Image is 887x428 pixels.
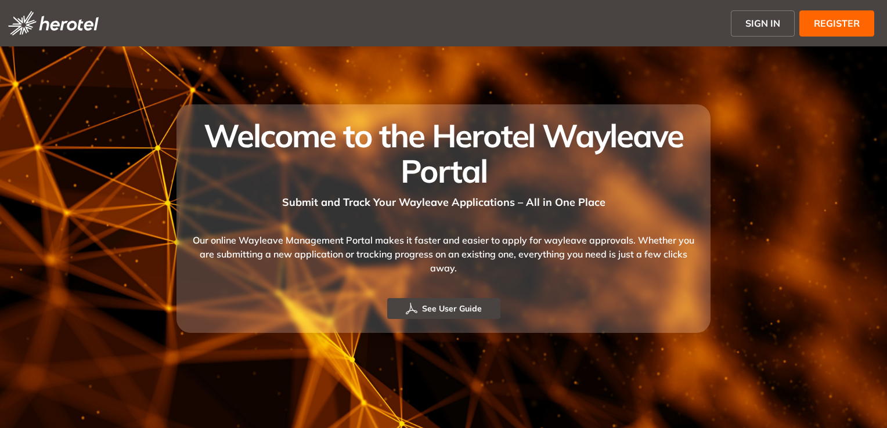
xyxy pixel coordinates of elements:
[745,16,780,30] span: SIGN IN
[190,210,697,298] div: Our online Wayleave Management Portal makes it faster and easier to apply for wayleave approvals....
[422,302,482,315] span: See User Guide
[731,10,795,37] button: SIGN IN
[387,298,500,319] button: See User Guide
[8,11,99,35] img: logo
[799,10,874,37] button: REGISTER
[814,16,860,30] span: REGISTER
[204,115,683,191] span: Welcome to the Herotel Wayleave Portal
[190,188,697,210] div: Submit and Track Your Wayleave Applications – All in One Place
